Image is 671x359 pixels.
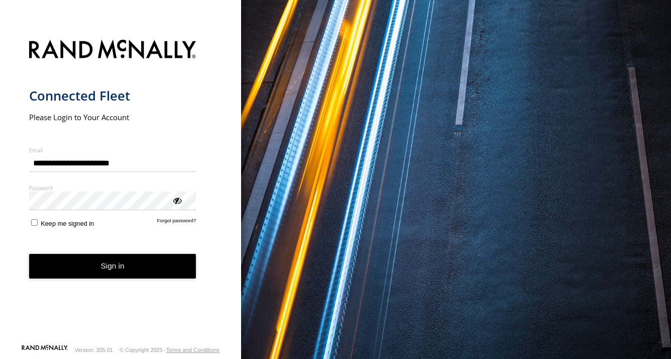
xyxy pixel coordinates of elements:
h1: Connected Fleet [29,87,196,104]
a: Visit our Website [22,345,68,355]
img: Rand McNally [29,38,196,63]
div: Version: 305.01 [75,347,113,353]
h2: Please Login to Your Account [29,112,196,122]
form: main [29,34,212,344]
span: Keep me signed in [41,220,94,227]
div: ViewPassword [172,195,182,205]
label: Email [29,146,196,154]
button: Sign in [29,254,196,279]
a: Forgot password? [157,218,196,227]
label: Password [29,184,196,192]
a: Terms and Conditions [166,347,219,353]
input: Keep me signed in [31,219,38,226]
div: © Copyright 2025 - [120,347,219,353]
